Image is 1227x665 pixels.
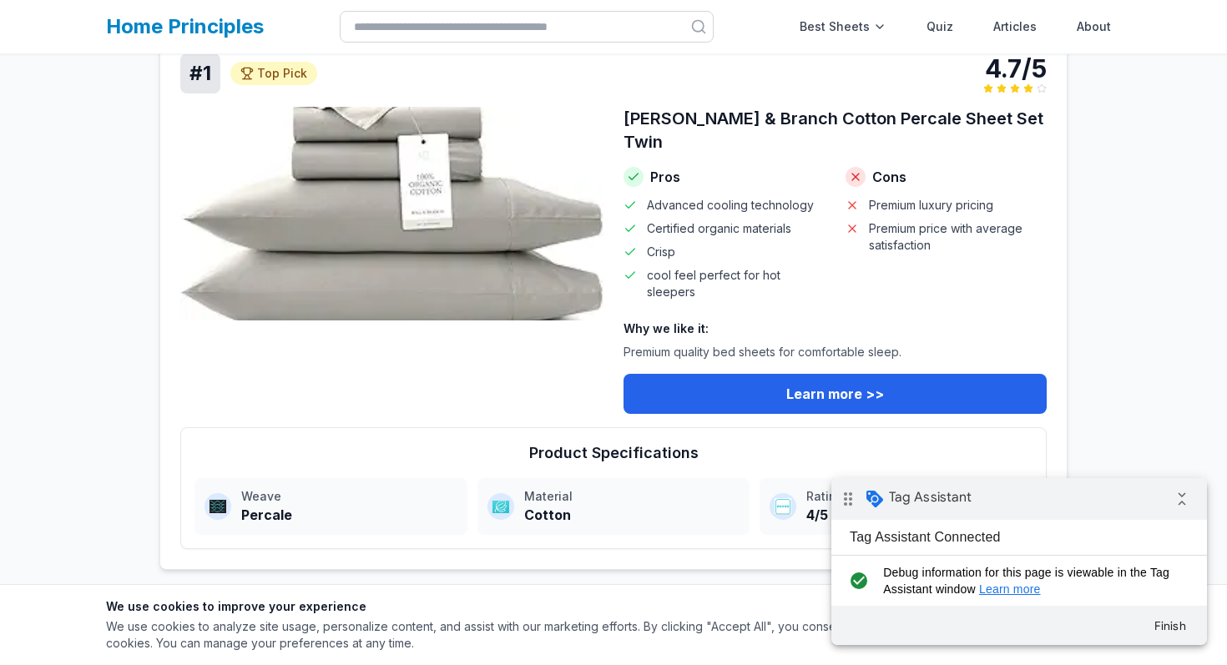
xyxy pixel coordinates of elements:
[241,488,457,505] div: Weave
[869,220,1048,254] span: Premium price with average satisfaction
[624,344,1047,360] p: Premium quality bed sheets for comfortable sleep.
[58,11,140,28] span: Tag Assistant
[106,598,942,615] h3: We use cookies to improve your experience
[624,320,1047,337] h4: Why we like it:
[983,53,1047,83] div: 4.7/5
[148,104,210,118] a: Learn more
[309,133,369,163] button: Finish
[524,488,740,505] div: Material
[846,167,1048,187] h4: Cons
[806,505,1022,525] div: 4/5
[210,498,226,515] img: Weave
[869,197,993,214] span: Premium luxury pricing
[257,65,307,82] span: Top Pick
[1067,10,1121,43] a: About
[983,10,1047,43] a: Articles
[624,167,826,187] h4: Pros
[647,220,791,237] span: Certified organic materials
[106,618,942,652] p: We use cookies to analyze site usage, personalize content, and assist with our marketing efforts....
[916,10,963,43] a: Quiz
[790,10,896,43] div: Best Sheets
[524,505,740,525] div: Cotton
[106,14,264,38] a: Home Principles
[334,4,367,38] i: Collapse debug badge
[647,244,675,260] span: Crisp
[13,86,41,119] i: check_circle
[180,107,603,320] img: Boll & Branch Cotton Percale Sheet Set Twin - Cotton product image
[647,267,826,300] span: cool feel perfect for hot sleepers
[492,498,509,515] img: Material
[624,107,1047,154] h3: [PERSON_NAME] & Branch Cotton Percale Sheet Set Twin
[52,86,348,119] span: Debug information for this page is viewable in the Tag Assistant window
[241,505,457,525] div: Percale
[194,441,1033,465] h4: Product Specifications
[647,197,814,214] span: Advanced cooling technology
[806,488,1022,505] div: Rating
[180,53,220,93] div: # 1
[775,498,791,515] img: Rating
[624,374,1047,414] a: Learn more >>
